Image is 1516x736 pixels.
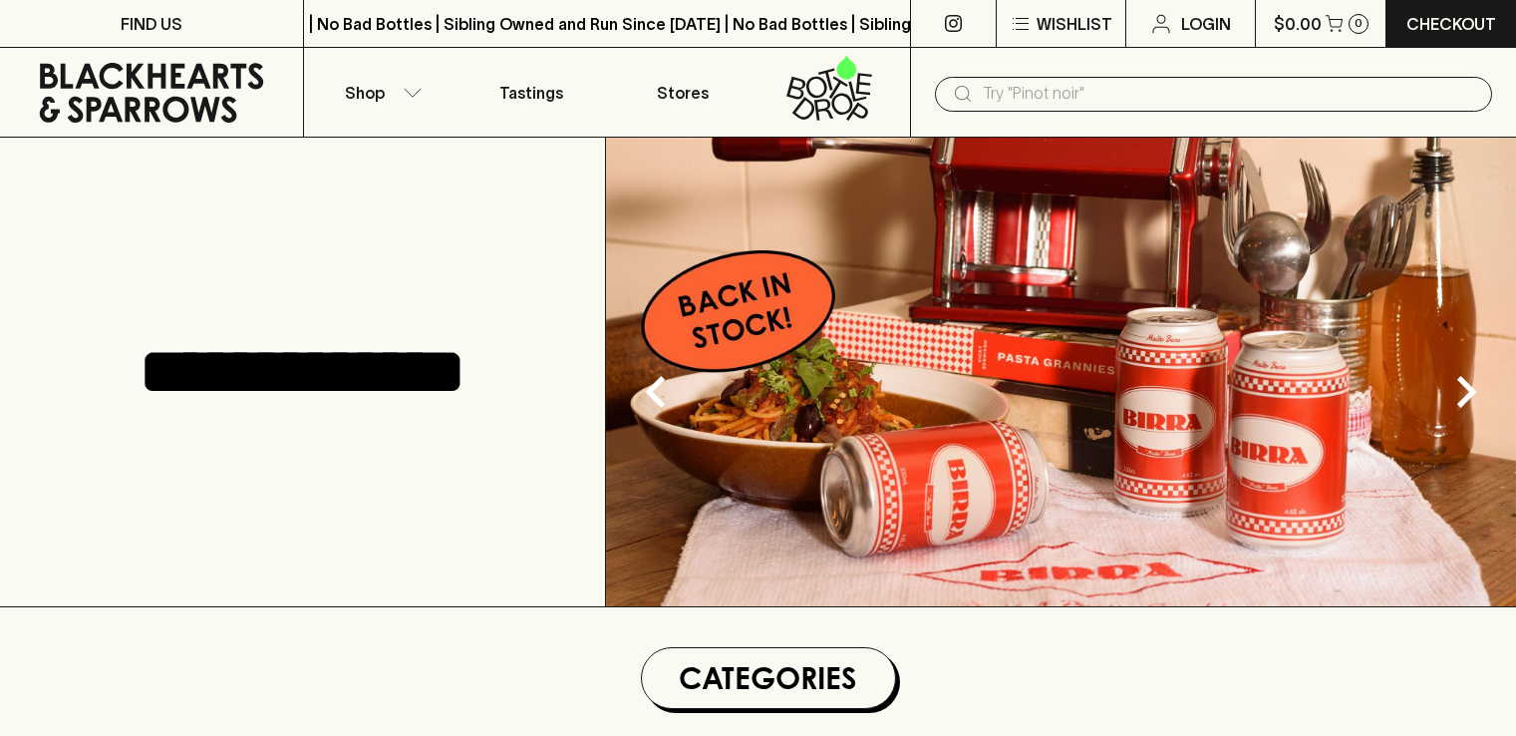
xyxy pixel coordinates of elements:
p: Checkout [1406,12,1496,36]
p: $0.00 [1274,12,1322,36]
p: Wishlist [1037,12,1112,36]
button: Previous [616,352,696,432]
p: Shop [345,81,385,105]
p: Stores [657,81,709,105]
button: Next [1426,352,1506,432]
button: Shop [304,48,455,137]
a: Stores [607,48,758,137]
p: Login [1181,12,1231,36]
a: Tastings [455,48,607,137]
p: Tastings [499,81,563,105]
input: Try "Pinot noir" [983,78,1476,110]
h1: Categories [650,656,887,700]
p: FIND US [121,12,182,36]
img: optimise [606,138,1516,606]
p: 0 [1355,18,1363,29]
